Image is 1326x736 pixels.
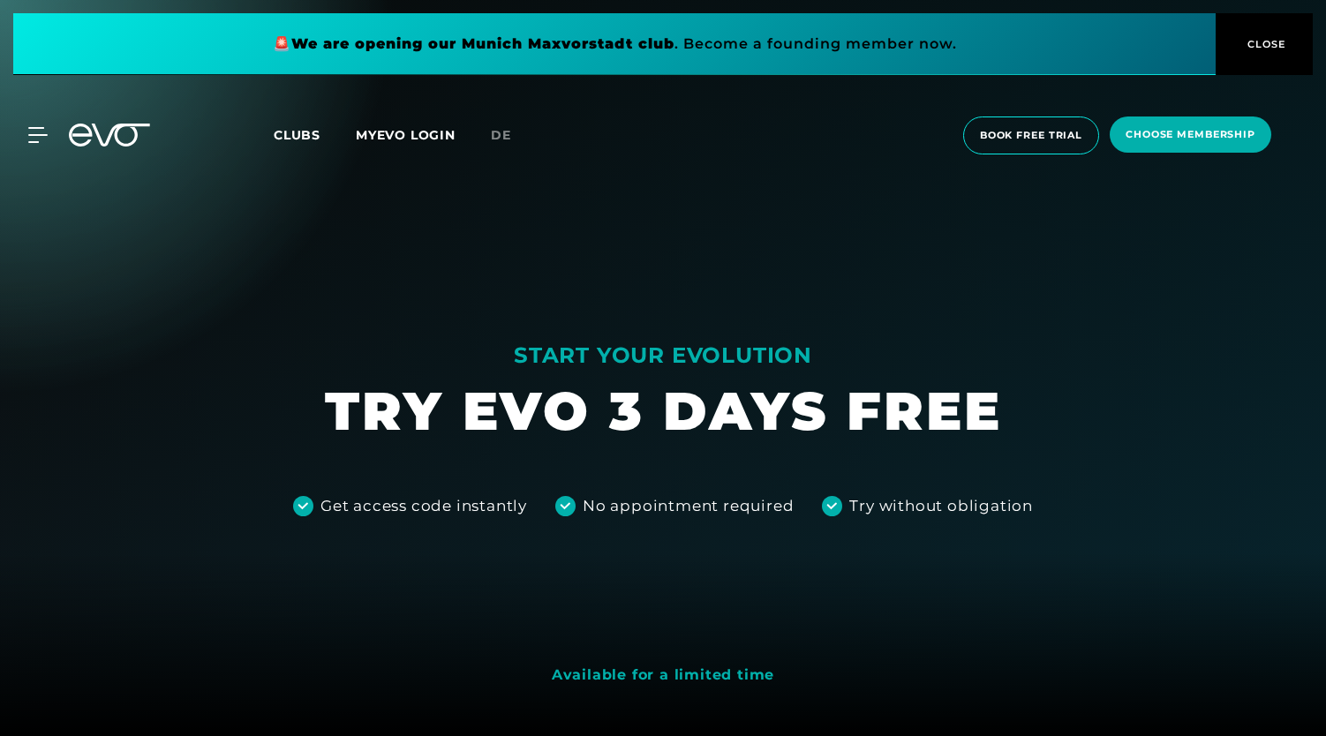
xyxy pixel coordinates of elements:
[274,127,320,143] span: Clubs
[1216,13,1313,75] button: CLOSE
[1243,36,1286,52] span: CLOSE
[325,342,1002,370] div: START YOUR EVOLUTION
[1104,116,1277,154] a: choose membership
[356,127,456,143] a: MYEVO LOGIN
[1126,127,1255,142] span: choose membership
[849,495,1033,518] div: Try without obligation
[320,495,527,518] div: Get access code instantly
[583,495,794,518] div: No appointment required
[491,125,532,146] a: de
[491,127,511,143] span: de
[274,126,356,143] a: Clubs
[552,666,774,685] div: Available for a limited time
[958,116,1104,154] a: book free trial
[325,377,1002,446] h1: TRY EVO 3 DAYS FREE
[980,128,1082,143] span: book free trial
